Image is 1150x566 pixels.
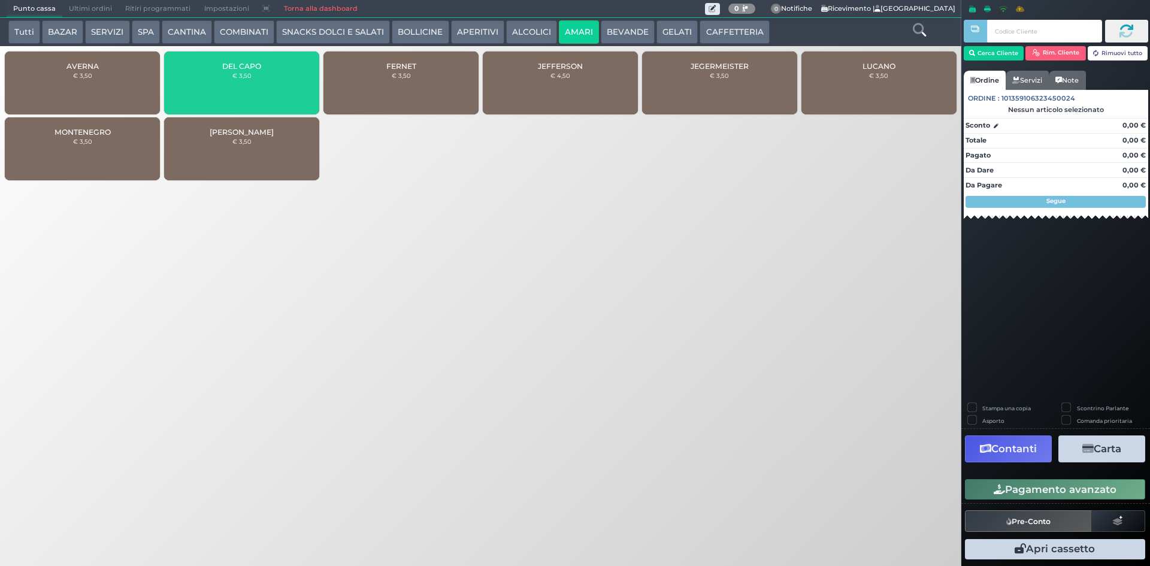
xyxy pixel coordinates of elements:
a: Servizi [1006,71,1049,90]
button: APERITIVI [451,20,504,44]
button: GELATI [656,20,698,44]
button: ALCOLICI [506,20,557,44]
button: Carta [1058,435,1145,462]
button: CAFFETTERIA [700,20,769,44]
small: € 3,50 [710,72,729,79]
strong: 0,00 € [1122,166,1146,174]
button: Rimuovi tutto [1088,46,1148,60]
b: 0 [734,4,739,13]
small: € 3,50 [73,138,92,145]
small: € 3,50 [392,72,411,79]
strong: Pagato [966,151,991,159]
button: SERVIZI [85,20,129,44]
label: Comanda prioritaria [1077,417,1132,425]
small: € 3,50 [869,72,888,79]
strong: Da Pagare [966,181,1002,189]
button: AMARI [559,20,599,44]
button: COMBINATI [214,20,274,44]
button: Rim. Cliente [1025,46,1086,60]
label: Scontrino Parlante [1077,404,1128,412]
strong: Segue [1046,197,1066,205]
button: Pre-Conto [965,510,1092,532]
small: € 3,50 [232,138,252,145]
input: Codice Cliente [987,20,1101,43]
span: Punto cassa [7,1,62,17]
span: 0 [771,4,782,14]
small: € 3,50 [232,72,252,79]
strong: 0,00 € [1122,181,1146,189]
button: SPA [132,20,160,44]
small: € 4,50 [550,72,570,79]
span: DEL CAPO [222,62,261,71]
button: Cerca Cliente [964,46,1024,60]
a: Torna alla dashboard [277,1,364,17]
span: JEFFERSON [538,62,583,71]
button: Contanti [965,435,1052,462]
button: BEVANDE [601,20,655,44]
a: Note [1049,71,1085,90]
span: Ritiri programmati [119,1,197,17]
button: SNACKS DOLCI E SALATI [276,20,390,44]
strong: Da Dare [966,166,994,174]
button: BAZAR [42,20,83,44]
span: 101359106323450024 [1001,93,1075,104]
strong: 0,00 € [1122,136,1146,144]
button: Tutti [8,20,40,44]
span: MONTENEGRO [55,128,111,137]
span: JEGERMEISTER [691,62,749,71]
div: Nessun articolo selezionato [964,105,1148,114]
a: Ordine [964,71,1006,90]
span: LUCANO [862,62,895,71]
label: Asporto [982,417,1004,425]
label: Stampa una copia [982,404,1031,412]
button: CANTINA [162,20,212,44]
span: Ultimi ordini [62,1,119,17]
strong: Sconto [966,120,990,131]
span: Ordine : [968,93,1000,104]
small: € 3,50 [73,72,92,79]
button: Apri cassetto [965,539,1145,559]
span: AVERNA [66,62,99,71]
button: Pagamento avanzato [965,479,1145,500]
span: Impostazioni [198,1,256,17]
button: BOLLICINE [392,20,449,44]
span: [PERSON_NAME] [210,128,274,137]
strong: 0,00 € [1122,121,1146,129]
span: FERNET [386,62,416,71]
strong: 0,00 € [1122,151,1146,159]
strong: Totale [966,136,986,144]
